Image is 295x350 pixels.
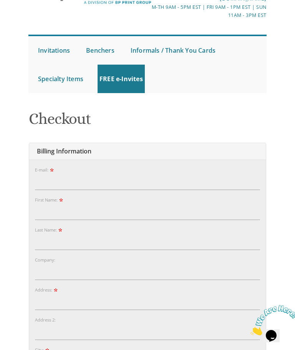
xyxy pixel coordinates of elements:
[3,3,51,33] img: Chat attention grabber
[35,317,56,323] label: Address 2:
[59,198,63,202] img: pc_icon_required.gif
[35,257,55,263] label: Company:
[247,302,295,338] iframe: chat widget
[98,65,145,93] a: FREE e-Invites
[50,168,53,172] img: pc_icon_required.gif
[54,288,57,292] img: pc_icon_required.gif
[35,197,64,203] label: First Name:
[35,287,59,293] label: Address:
[58,228,62,232] img: pc_icon_required.gif
[35,227,63,233] label: Last Name:
[36,36,72,65] a: Invitations
[29,110,266,133] h1: Checkout
[84,36,116,65] a: Benchers
[35,167,55,173] label: E-mail:
[35,147,91,155] span: Billing Information
[129,36,217,65] a: Informals / Thank You Cards
[148,3,267,20] div: M-Th 9am - 5pm EST | Fri 9am - 1pm EST | Sun 11am - 3pm EST
[36,65,85,93] a: Specialty Items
